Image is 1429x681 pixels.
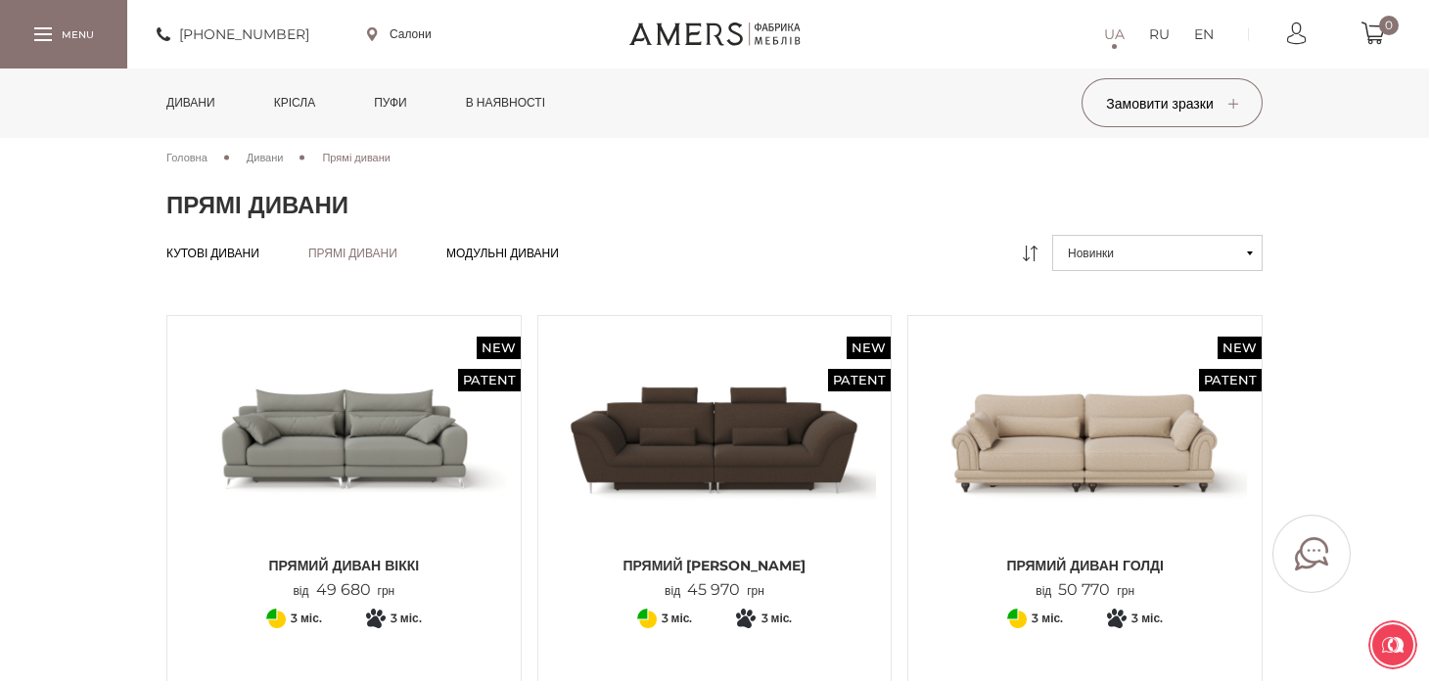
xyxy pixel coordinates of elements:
a: Модульні дивани [446,246,559,261]
span: Patent [1199,369,1262,391]
a: в наявності [451,68,560,137]
p: від грн [1036,581,1134,600]
a: Салони [367,25,432,43]
a: Дивани [247,149,284,166]
p: від грн [293,581,394,600]
a: Пуфи [359,68,422,137]
a: EN [1194,23,1214,46]
a: Крісла [259,68,330,137]
span: 0 [1379,16,1399,35]
span: New [1218,337,1262,359]
span: New [477,337,521,359]
a: Дивани [152,68,230,137]
span: Прямий [PERSON_NAME] [553,556,877,575]
a: Кутові дивани [166,246,259,261]
button: Замовити зразки [1082,78,1263,127]
span: 3 міс. [391,607,422,630]
span: 3 міс. [761,607,792,630]
button: Новинки [1052,235,1263,271]
p: від грн [665,581,764,600]
span: Patent [828,369,891,391]
h1: Прямі дивани [166,191,1263,220]
span: 3 міс. [1032,607,1063,630]
span: Замовити зразки [1106,95,1237,113]
a: RU [1149,23,1170,46]
span: 3 міс. [662,607,693,630]
span: 49 680 [309,580,378,599]
a: New Patent Прямий диван ВІККІ Прямий диван ВІККІ Прямий диван ВІККІ від49 680грн [182,331,506,600]
a: New Patent Прямий диван ГОЛДІ Прямий диван ГОЛДІ Прямий диван ГОЛДІ від50 770грн [923,331,1247,600]
span: 3 міс. [1131,607,1163,630]
span: Головна [166,151,207,164]
a: [PHONE_NUMBER] [157,23,309,46]
a: New Patent Прямий Диван Грейсі Прямий Диван Грейсі Прямий [PERSON_NAME] від45 970грн [553,331,877,600]
span: Дивани [247,151,284,164]
a: UA [1104,23,1125,46]
span: Patent [458,369,521,391]
span: 50 770 [1051,580,1117,599]
a: Головна [166,149,207,166]
span: 45 970 [680,580,747,599]
span: Прямий диван ВІККІ [182,556,506,575]
span: 3 міс. [291,607,322,630]
span: Прямий диван ГОЛДІ [923,556,1247,575]
span: New [847,337,891,359]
